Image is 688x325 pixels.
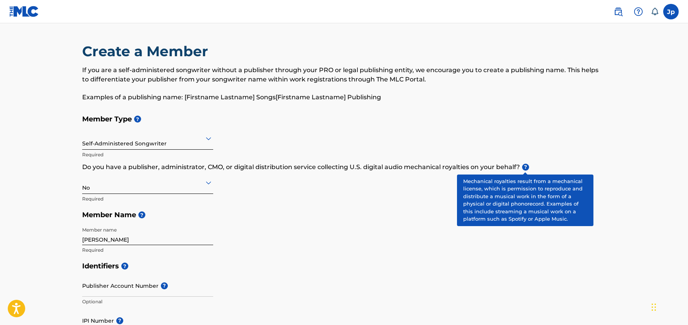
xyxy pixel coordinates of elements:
[631,4,646,19] div: Help
[82,195,213,202] p: Required
[82,66,606,84] p: If you are a self-administered songwriter without a publisher through your PRO or legal publishin...
[634,7,643,16] img: help
[9,6,39,17] img: MLC Logo
[82,162,606,172] p: Do you have a publisher, administrator, CMO, or digital distribution service collecting U.S. digi...
[82,151,213,158] p: Required
[116,317,123,324] span: ?
[161,282,168,289] span: ?
[121,263,128,270] span: ?
[652,296,656,319] div: Drag
[82,93,606,102] p: Examples of a publishing name: [Firstname Lastname] Songs[Firstname Lastname] Publishing
[666,210,688,272] iframe: Resource Center
[82,207,606,223] h5: Member Name
[138,211,145,218] span: ?
[82,298,213,305] p: Optional
[134,116,141,123] span: ?
[82,129,213,148] div: Self-Administered Songwriter
[82,173,213,192] div: No
[663,4,679,19] div: User Menu
[82,258,606,275] h5: Identifiers
[82,43,212,60] h2: Create a Member
[82,247,213,254] p: Required
[649,288,688,325] iframe: Chat Widget
[82,111,606,128] h5: Member Type
[651,8,659,16] div: Notifications
[610,4,626,19] a: Public Search
[614,7,623,16] img: search
[522,164,529,171] span: ?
